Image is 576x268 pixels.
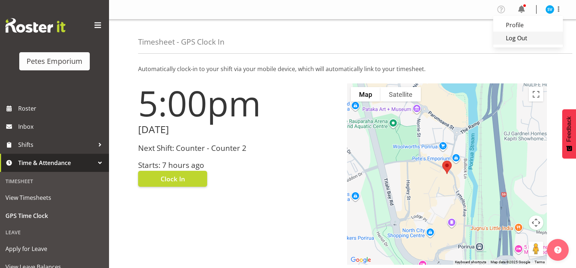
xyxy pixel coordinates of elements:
a: View Timesheets [2,189,107,207]
a: Terms (opens in new tab) [535,260,545,264]
button: Show street map [351,87,380,102]
button: Map camera controls [529,215,543,230]
img: sasha-vandervalk6911.jpg [545,5,554,14]
a: Open this area in Google Maps (opens a new window) [349,255,373,265]
h1: 5:00pm [138,83,338,123]
span: View Timesheets [5,192,104,203]
span: GPS Time Clock [5,210,104,221]
span: Map data ©2025 Google [491,260,530,264]
span: Time & Attendance [18,157,94,168]
span: Roster [18,103,105,114]
a: Apply for Leave [2,240,107,258]
span: Shifts [18,139,94,150]
a: Log Out [493,32,563,45]
img: help-xxl-2.png [554,246,561,253]
button: Clock In [138,171,207,187]
span: Feedback [566,116,572,142]
button: Drag Pegman onto the map to open Street View [529,242,543,256]
h4: Timesheet - GPS Clock In [138,38,225,46]
p: Automatically clock-in to your shift via your mobile device, which will automatically link to you... [138,65,547,73]
button: Keyboard shortcuts [455,260,486,265]
img: Rosterit website logo [5,18,65,33]
div: Leave [2,225,107,240]
button: Show satellite imagery [380,87,421,102]
h3: Starts: 7 hours ago [138,161,338,169]
a: GPS Time Clock [2,207,107,225]
span: Apply for Leave [5,243,104,254]
h3: Next Shift: Counter - Counter 2 [138,144,338,152]
div: Timesheet [2,174,107,189]
span: Inbox [18,121,105,132]
button: Toggle fullscreen view [529,87,543,102]
h2: [DATE] [138,124,338,135]
button: Feedback - Show survey [562,109,576,158]
div: Petes Emporium [27,56,82,67]
a: Profile [493,18,563,32]
img: Google [349,255,373,265]
span: Clock In [161,174,185,184]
